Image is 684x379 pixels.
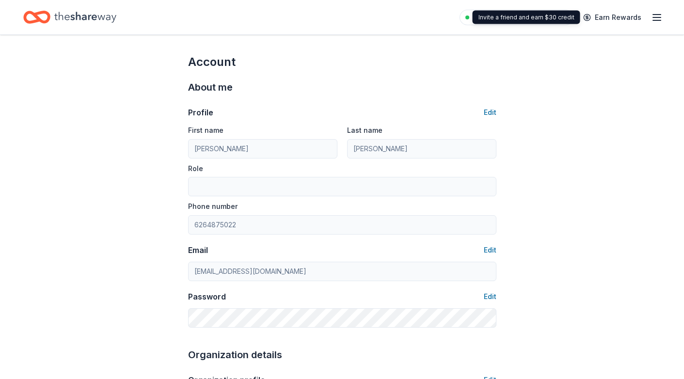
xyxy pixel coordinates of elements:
[473,11,580,24] div: Invite a friend and earn $30 credit
[188,79,496,95] div: About me
[188,54,496,70] div: Account
[577,9,647,26] a: Earn Rewards
[460,10,573,25] a: Pro trial ends on 2PM[DATE]
[188,107,213,118] div: Profile
[188,202,238,211] label: Phone number
[188,126,223,135] label: First name
[23,6,116,29] a: Home
[347,126,382,135] label: Last name
[484,107,496,118] button: Edit
[188,347,496,363] div: Organization details
[188,291,226,302] div: Password
[188,244,208,256] div: Email
[188,164,203,174] label: Role
[484,291,496,302] button: Edit
[484,244,496,256] button: Edit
